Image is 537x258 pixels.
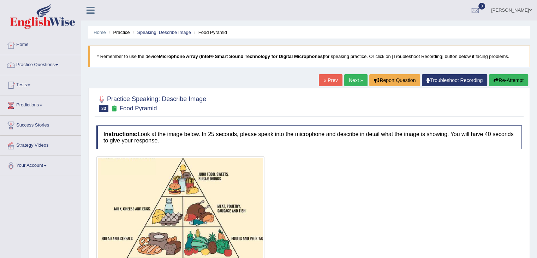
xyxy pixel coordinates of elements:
[120,105,157,112] small: Food Pyramid
[319,74,342,86] a: « Prev
[0,116,81,133] a: Success Stories
[0,95,81,113] a: Predictions
[0,75,81,93] a: Tests
[0,136,81,153] a: Strategy Videos
[103,131,138,137] b: Instructions:
[137,30,191,35] a: Speaking: Describe Image
[0,156,81,174] a: Your Account
[88,46,530,67] blockquote: * Remember to use the device for speaking practice. Or click on [Troubleshoot Recording] button b...
[0,35,81,53] a: Home
[96,125,522,149] h4: Look at the image below. In 25 seconds, please speak into the microphone and describe in detail w...
[489,74,528,86] button: Re-Attempt
[192,29,227,36] li: Food Pyramid
[94,30,106,35] a: Home
[0,55,81,73] a: Practice Questions
[107,29,130,36] li: Practice
[422,74,487,86] a: Troubleshoot Recording
[96,94,206,112] h2: Practice Speaking: Describe Image
[99,105,108,112] span: 33
[159,54,324,59] b: Microphone Array (Intel® Smart Sound Technology for Digital Microphones)
[110,105,118,112] small: Exam occurring question
[478,3,485,10] span: 0
[344,74,368,86] a: Next »
[369,74,420,86] button: Report Question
